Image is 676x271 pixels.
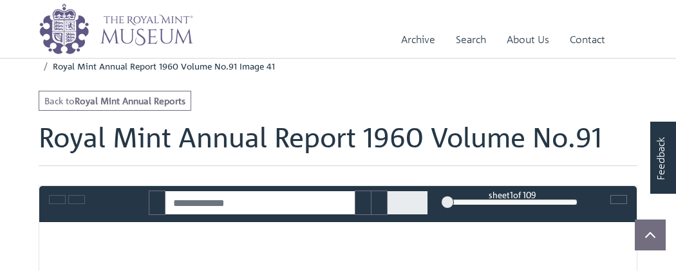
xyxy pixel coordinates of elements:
[39,91,191,111] a: Back toRoyal Mint Annual Reports
[610,195,627,204] button: Full screen mode
[53,60,275,71] span: Royal Mint Annual Report 1960 Volume No.91 Image 41
[652,137,668,180] span: Feedback
[165,191,355,215] input: Search for
[68,195,85,204] button: Open transcription window
[635,220,666,250] button: Scroll to top
[39,3,193,55] img: logo_wide.png
[447,189,577,201] div: sheet of 109
[75,95,185,106] strong: Royal Mint Annual Reports
[510,189,513,200] span: 1
[49,195,66,204] button: Toggle text selection (Alt+T)
[650,122,676,194] a: Would you like to provide feedback?
[371,191,388,215] button: Next Match
[507,21,549,58] a: About Us
[456,21,486,58] a: Search
[401,21,435,58] a: Archive
[149,191,165,215] button: Search
[570,21,605,58] a: Contact
[355,191,371,215] button: Previous Match
[39,121,637,166] h1: Royal Mint Annual Report 1960 Volume No.91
